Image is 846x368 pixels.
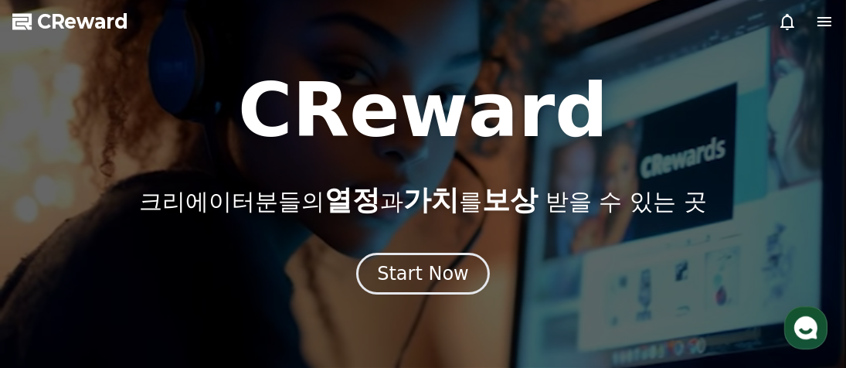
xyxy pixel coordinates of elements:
[356,253,490,295] button: Start Now
[5,240,102,278] a: 홈
[141,264,160,276] span: 대화
[102,240,199,278] a: 대화
[139,185,706,216] p: 크리에이터분들의 과 를 받을 수 있는 곳
[324,184,380,216] span: 열정
[37,9,128,34] span: CReward
[482,184,538,216] span: 보상
[356,268,490,283] a: Start Now
[238,73,608,148] h1: CReward
[199,240,297,278] a: 설정
[12,9,128,34] a: CReward
[49,263,58,275] span: 홈
[239,263,257,275] span: 설정
[377,261,469,286] div: Start Now
[403,184,459,216] span: 가치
